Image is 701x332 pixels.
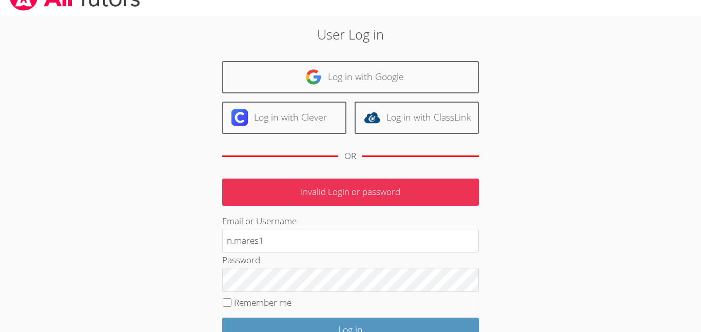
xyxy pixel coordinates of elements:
label: Email or Username [222,215,297,227]
label: Remember me [234,297,291,308]
label: Password [222,254,260,266]
a: Log in with Google [222,61,479,93]
h2: User Log in [161,25,540,44]
img: classlink-logo-d6bb404cc1216ec64c9a2012d9dc4662098be43eaf13dc465df04b49fa7ab582.svg [364,109,380,126]
a: Log in with ClassLink [355,102,479,134]
p: Invalid Login or password [222,179,479,206]
img: clever-logo-6eab21bc6e7a338710f1a6ff85c0baf02591cd810cc4098c63d3a4b26e2feb20.svg [231,109,248,126]
img: google-logo-50288ca7cdecda66e5e0955fdab243c47b7ad437acaf1139b6f446037453330a.svg [305,69,322,85]
a: Log in with Clever [222,102,346,134]
div: OR [344,149,356,164]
